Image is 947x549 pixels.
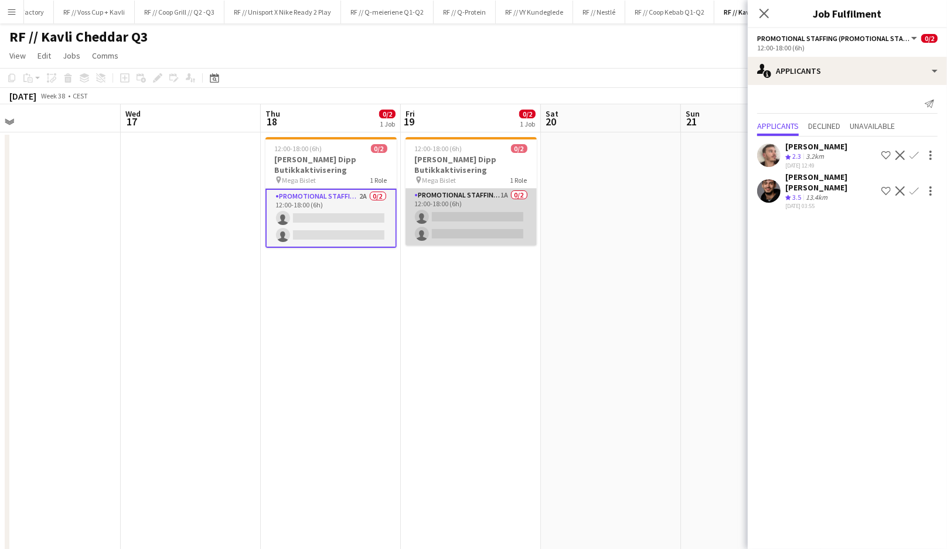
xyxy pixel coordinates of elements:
div: 12:00-18:00 (6h) [757,43,938,52]
a: View [5,48,30,63]
span: Jobs [63,50,80,61]
button: RF // Unisport X Nike Ready 2 Play [224,1,341,23]
h3: [PERSON_NAME] Dipp Butikkaktivisering [265,154,397,175]
div: 13.4km [803,193,830,203]
a: Comms [87,48,123,63]
span: 12:00-18:00 (6h) [275,144,322,153]
span: Fri [406,108,415,119]
span: 0/2 [519,110,536,118]
div: 1 Job [520,120,535,128]
span: Thu [265,108,280,119]
span: Edit [38,50,51,61]
app-job-card: 12:00-18:00 (6h)0/2[PERSON_NAME] Dipp Butikkaktivisering Mega Bislet1 RolePromotional Staffing (P... [265,137,397,248]
span: Mega Bislet [282,176,316,185]
div: [DATE] 12:49 [785,162,847,169]
span: Declined [808,122,840,130]
span: 3.5 [792,193,801,202]
div: [PERSON_NAME] [785,141,847,152]
h3: Job Fulfilment [748,6,947,21]
span: 0/2 [379,110,396,118]
div: [DATE] [9,90,36,102]
span: 20 [544,115,558,128]
span: 1 Role [510,176,527,185]
span: Wed [125,108,141,119]
div: CEST [73,91,88,100]
span: 18 [264,115,280,128]
div: 3.2km [803,152,826,162]
div: [DATE] 03:55 [785,202,877,210]
a: Edit [33,48,56,63]
button: RF // Nestlé [573,1,625,23]
div: [PERSON_NAME] [PERSON_NAME] [785,172,877,193]
span: Promotional Staffing (Promotional Staff) [757,34,909,43]
button: RF // Kavli Cheddar Q3 [714,1,800,23]
button: RF // Voss Cup + Kavli [54,1,135,23]
span: 17 [124,115,141,128]
span: Sat [546,108,558,119]
button: RF // Coop Grill // Q2 -Q3 [135,1,224,23]
span: Mega Bislet [423,176,457,185]
app-card-role: Promotional Staffing (Promotional Staff)2A0/212:00-18:00 (6h) [265,189,397,248]
span: 19 [404,115,415,128]
span: 12:00-18:00 (6h) [415,144,462,153]
span: Sun [686,108,700,119]
div: 1 Job [380,120,395,128]
span: 21 [684,115,700,128]
h1: RF // Kavli Cheddar Q3 [9,28,148,46]
div: Applicants [748,57,947,85]
button: RF // VY Kundeglede [496,1,573,23]
button: RF // Q-meieriene Q1-Q2 [341,1,434,23]
span: 0/2 [371,144,387,153]
span: 1 Role [370,176,387,185]
span: View [9,50,26,61]
span: Comms [92,50,118,61]
span: 0/2 [921,34,938,43]
app-card-role: Promotional Staffing (Promotional Staff)1A0/212:00-18:00 (6h) [406,189,537,245]
span: Week 38 [39,91,68,100]
span: Unavailable [850,122,895,130]
a: Jobs [58,48,85,63]
h3: [PERSON_NAME] Dipp Butikkaktivisering [406,154,537,175]
span: 0/2 [511,144,527,153]
span: Applicants [757,122,799,130]
span: 2.3 [792,152,801,161]
button: RF // Q-Protein [434,1,496,23]
button: RF // Coop Kebab Q1-Q2 [625,1,714,23]
button: Promotional Staffing (Promotional Staff) [757,34,919,43]
app-job-card: 12:00-18:00 (6h)0/2[PERSON_NAME] Dipp Butikkaktivisering Mega Bislet1 RolePromotional Staffing (P... [406,137,537,245]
